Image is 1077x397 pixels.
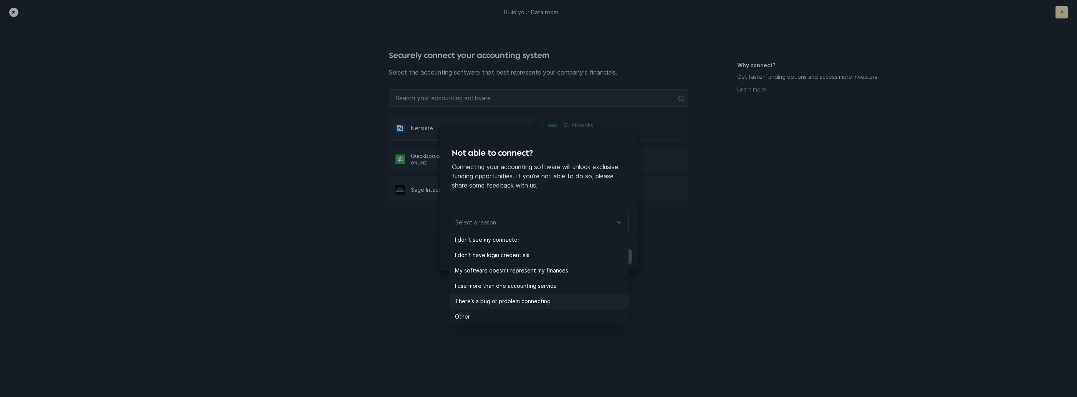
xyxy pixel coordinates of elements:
p: I use more than one accounting service [455,281,629,291]
p: I don't have login credentials [455,251,629,260]
p: My software doesn’t represent my finances [455,266,629,275]
p: Other [455,312,629,321]
button: Back to connect [446,249,501,264]
p: Connecting your accounting software will unlock exclusive funding opportunities. If you're not ab... [452,162,625,190]
h4: Not able to connect? [452,147,625,159]
p: There’s a bug or problem connecting [455,297,629,306]
p: I don’t see my connector [455,235,629,244]
p: Select a reason [455,218,496,227]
